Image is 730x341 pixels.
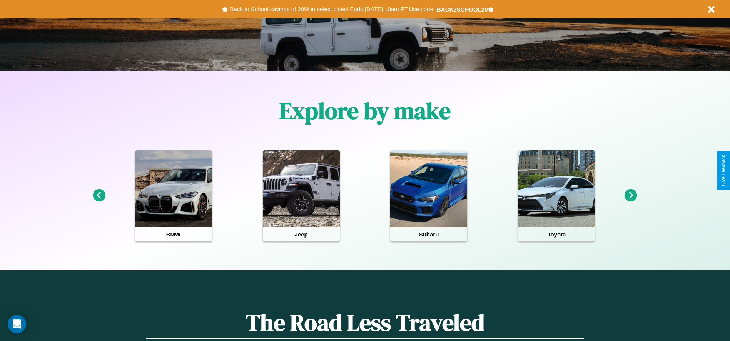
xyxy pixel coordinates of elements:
[390,227,467,241] h4: Subaru
[518,227,595,241] h4: Toyota
[437,6,488,13] b: BACK2SCHOOL20
[8,315,26,333] div: Open Intercom Messenger
[721,155,726,186] div: Give Feedback
[279,95,451,126] h1: Explore by make
[135,227,212,241] h4: BMW
[263,227,340,241] h4: Jeep
[146,307,584,339] h1: The Road Less Traveled
[228,4,436,15] button: Back to School savings of 20% in select cities! Ends [DATE] 10am PT.Use code:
